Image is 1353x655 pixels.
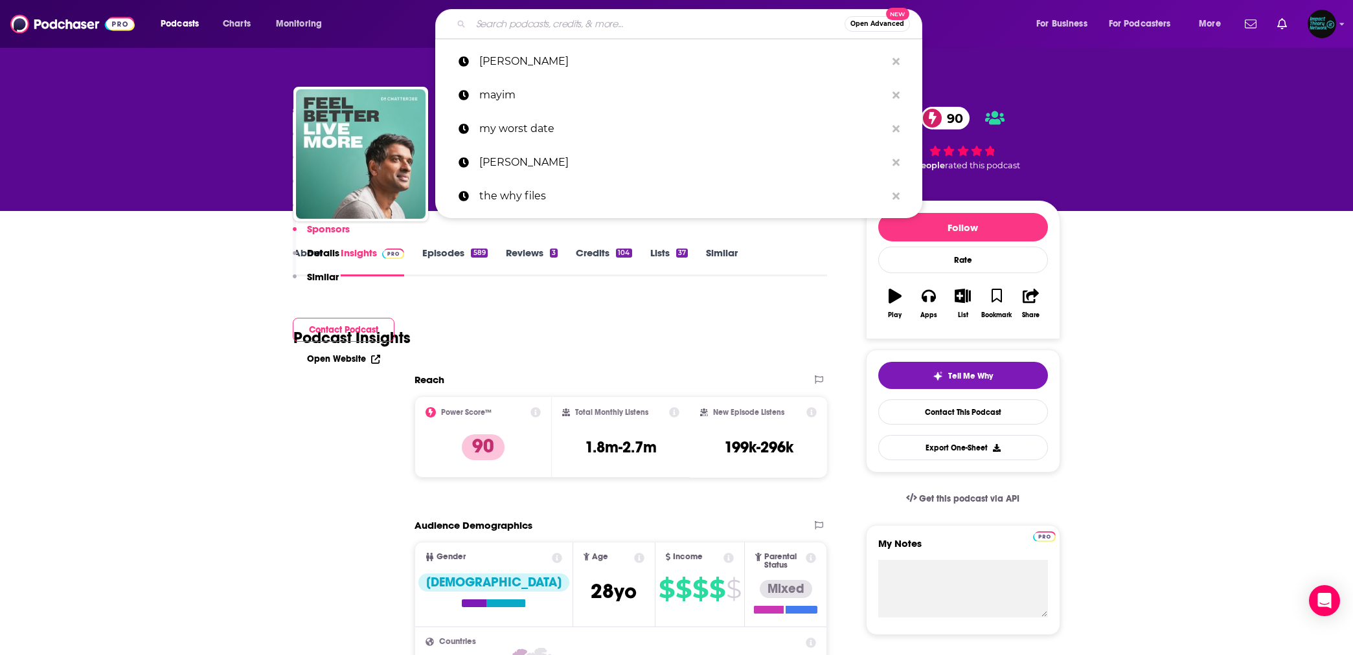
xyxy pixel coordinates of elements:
span: Parental Status [764,553,804,570]
img: Feel Better, Live More with Dr Rangan Chatterjee [296,89,426,219]
span: rated this podcast [945,161,1020,170]
span: 28 yo [591,579,637,604]
div: Open Intercom Messenger [1309,585,1340,616]
div: Apps [920,311,937,319]
button: Apps [912,280,946,327]
button: Details [293,247,339,271]
span: 5 people [908,161,945,170]
a: my worst date [435,112,922,146]
img: Podchaser - Follow, Share and Rate Podcasts [10,12,135,36]
span: $ [726,579,741,599]
button: Bookmark [980,280,1014,327]
span: $ [709,579,725,599]
span: $ [692,579,708,599]
a: Lists37 [650,247,688,276]
a: Get this podcast via API [896,483,1030,515]
label: My Notes [878,537,1048,560]
span: Open Advanced [850,21,904,27]
span: $ [676,579,691,599]
p: my worst date [479,112,886,146]
img: tell me why sparkle [933,371,943,381]
span: Charts [223,15,251,33]
div: Play [888,311,902,319]
a: Credits104 [576,247,631,276]
button: Contact Podcast [293,318,394,342]
span: New [886,8,909,20]
div: Bookmark [981,311,1012,319]
div: [DEMOGRAPHIC_DATA] [418,573,569,592]
span: For Business [1036,15,1087,33]
a: Open Website [307,353,380,364]
div: 37 [676,249,688,258]
button: Similar [293,271,339,294]
button: open menu [1027,14,1104,34]
div: List [958,311,968,319]
p: 90 [462,434,505,460]
img: User Profile [1308,10,1336,38]
a: [PERSON_NAME] [435,146,922,179]
div: Mixed [760,580,812,598]
p: Details [307,247,339,259]
div: Rate [878,247,1048,273]
span: For Podcasters [1109,15,1171,33]
button: open menu [152,14,216,34]
a: Pro website [1033,529,1056,542]
input: Search podcasts, credits, & more... [471,14,845,34]
button: tell me why sparkleTell Me Why [878,362,1048,389]
h3: 199k-296k [724,438,793,457]
h3: 1.8m-2.7m [585,438,657,457]
span: Income [673,553,703,561]
span: Gender [437,553,466,561]
h2: New Episode Listens [713,408,784,417]
div: 589 [471,249,487,258]
button: Open AdvancedNew [845,16,910,32]
a: Similar [706,247,738,276]
button: open menu [1190,14,1237,34]
div: 104 [616,249,631,258]
a: Show notifications dropdown [1272,13,1292,35]
span: Countries [439,638,476,646]
a: [PERSON_NAME] [435,45,922,78]
a: Show notifications dropdown [1240,13,1262,35]
span: Podcasts [161,15,199,33]
span: $ [659,579,674,599]
a: Charts [214,14,258,34]
p: the why files [479,179,886,213]
div: Search podcasts, credits, & more... [448,9,935,39]
a: Reviews3 [506,247,558,276]
a: 90 [921,107,970,129]
p: mayim [479,78,886,112]
span: 90 [934,107,970,129]
h2: Total Monthly Listens [575,408,648,417]
button: Follow [878,213,1048,241]
p: Mike Drop [479,146,886,179]
span: Age [592,553,608,561]
h2: Reach [415,373,444,386]
div: Share [1022,311,1040,319]
button: List [946,280,979,327]
span: Monitoring [276,15,322,33]
img: Podchaser Pro [1033,531,1056,542]
a: Contact This Podcast [878,399,1048,425]
a: the why files [435,179,922,213]
span: Get this podcast via API [919,493,1019,504]
h2: Audience Demographics [415,519,532,531]
a: mayim [435,78,922,112]
button: open menu [1100,14,1190,34]
button: Share [1014,280,1047,327]
button: Export One-Sheet [878,435,1048,460]
span: Tell Me Why [948,371,993,381]
div: 90 5 peoplerated this podcast [866,98,1060,179]
button: open menu [267,14,339,34]
span: Logged in as rich38187 [1308,10,1336,38]
button: Play [878,280,912,327]
a: Episodes589 [422,247,487,276]
span: More [1199,15,1221,33]
div: 3 [550,249,558,258]
button: Show profile menu [1308,10,1336,38]
p: Similar [307,271,339,283]
p: rangan [479,45,886,78]
h2: Power Score™ [441,408,492,417]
